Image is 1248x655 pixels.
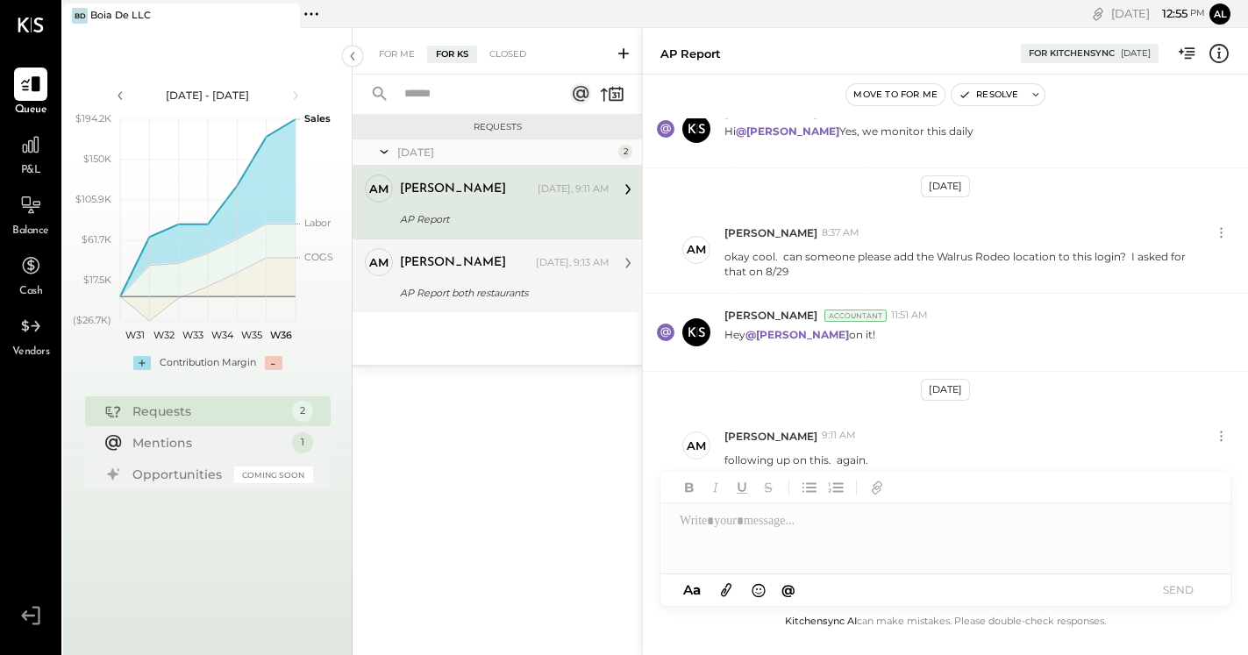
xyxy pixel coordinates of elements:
[1143,578,1213,602] button: SEND
[536,256,610,270] div: [DATE], 9:13 AM
[1089,4,1107,23] div: copy link
[1209,4,1230,25] button: Al
[369,181,389,197] div: AM
[133,88,282,103] div: [DATE] - [DATE]
[745,328,849,341] strong: @[PERSON_NAME]
[724,308,817,323] span: [PERSON_NAME]
[400,181,506,198] div: [PERSON_NAME]
[731,476,753,499] button: Underline
[370,46,424,63] div: For Me
[125,329,144,341] text: W31
[400,284,604,302] div: AP Report both restaurants
[153,329,175,341] text: W32
[304,217,331,229] text: Labor
[952,84,1025,105] button: Resolve
[1,68,61,118] a: Queue
[82,233,111,246] text: $61.7K
[361,121,633,133] div: Requests
[400,254,506,272] div: [PERSON_NAME]
[83,153,111,165] text: $150K
[1152,5,1187,22] span: 12 : 55
[538,182,610,196] div: [DATE], 9:11 AM
[234,466,313,483] div: Coming Soon
[241,329,262,341] text: W35
[736,125,839,138] strong: @[PERSON_NAME]
[1,128,61,179] a: P&L
[400,210,604,228] div: AP Report
[824,310,887,322] div: Accountant
[1111,5,1205,22] div: [DATE]
[265,356,282,370] div: -
[776,579,801,601] button: @
[132,434,283,452] div: Mentions
[618,145,632,159] div: 2
[19,284,42,300] span: Cash
[304,251,333,263] text: COGS
[132,466,225,483] div: Opportunities
[12,224,49,239] span: Balance
[704,476,727,499] button: Italic
[822,226,859,240] span: 8:37 AM
[304,112,331,125] text: Sales
[866,476,888,499] button: Add URL
[133,356,151,370] div: +
[75,193,111,205] text: $105.9K
[891,309,928,323] span: 11:51 AM
[397,145,614,160] div: [DATE]
[724,225,817,240] span: [PERSON_NAME]
[724,124,973,153] p: Hi Yes, we monitor this daily
[481,46,535,63] div: Closed
[781,581,795,598] span: @
[427,46,477,63] div: For KS
[687,241,706,258] div: AM
[724,249,1209,279] p: okay cool. can someone please add the Walrus Rodeo location to this login? I asked for that on 8/29
[292,432,313,453] div: 1
[678,580,706,600] button: Aa
[724,327,875,357] p: Hey on it!
[921,175,970,197] div: [DATE]
[824,476,847,499] button: Ordered List
[693,581,701,598] span: a
[757,476,780,499] button: Strikethrough
[724,429,817,444] span: [PERSON_NAME]
[724,452,868,467] p: following up on this. again.
[73,314,111,326] text: ($26.7K)
[75,112,111,125] text: $194.2K
[846,84,945,105] button: Move to for me
[1,189,61,239] a: Balance
[211,329,234,341] text: W34
[160,356,256,370] div: Contribution Margin
[369,254,389,271] div: AM
[21,163,41,179] span: P&L
[132,402,283,420] div: Requests
[15,103,47,118] span: Queue
[72,8,88,24] div: BD
[269,329,291,341] text: W36
[921,379,970,401] div: [DATE]
[292,401,313,422] div: 2
[687,438,706,454] div: AM
[90,9,151,23] div: Boia De LLC
[678,476,701,499] button: Bold
[12,345,50,360] span: Vendors
[83,274,111,286] text: $17.5K
[1,310,61,360] a: Vendors
[1029,47,1115,60] div: For KitchenSync
[1190,7,1205,19] span: pm
[1121,47,1151,60] div: [DATE]
[798,476,821,499] button: Unordered List
[822,429,856,443] span: 9:11 AM
[182,329,203,341] text: W33
[1,249,61,300] a: Cash
[660,46,721,62] div: AP Report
